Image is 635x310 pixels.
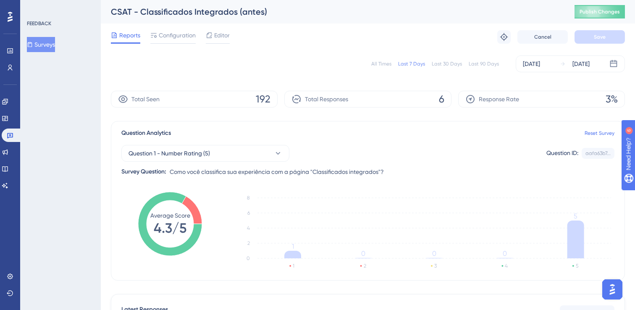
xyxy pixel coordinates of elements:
[111,6,554,18] div: CSAT - Classificados Integrados (antes)
[523,59,540,69] div: [DATE]
[27,20,51,27] div: FEEDBACK
[305,94,348,104] span: Total Responses
[20,2,52,12] span: Need Help?
[361,250,365,257] tspan: 0
[432,250,436,257] tspan: 0
[247,255,250,261] tspan: 0
[214,30,230,40] span: Editor
[129,148,210,158] span: Question 1 - Number Rating (5)
[432,60,462,67] div: Last 30 Days
[159,30,196,40] span: Configuration
[247,240,250,246] tspan: 2
[469,60,499,67] div: Last 90 Days
[27,37,55,52] button: Surveys
[585,130,614,137] a: Reset Survey
[371,60,391,67] div: All Times
[121,167,166,177] div: Survey Question:
[439,92,444,106] span: 6
[131,94,160,104] span: Total Seen
[256,92,270,106] span: 192
[575,5,625,18] button: Publish Changes
[580,8,620,15] span: Publish Changes
[154,220,186,236] tspan: 4.3/5
[247,210,250,216] tspan: 6
[505,263,508,269] text: 4
[594,34,606,40] span: Save
[606,92,618,106] span: 3%
[398,60,425,67] div: Last 7 Days
[576,263,578,269] text: 5
[574,212,577,220] tspan: 5
[293,263,294,269] text: 1
[247,225,250,231] tspan: 4
[247,195,250,201] tspan: 8
[600,277,625,302] iframe: UserGuiding AI Assistant Launcher
[572,59,590,69] div: [DATE]
[534,34,551,40] span: Cancel
[150,212,190,219] tspan: Average Score
[364,263,366,269] text: 2
[170,167,384,177] span: Como você classifica sua experiência com a página "Classificados integrados"?
[575,30,625,44] button: Save
[58,4,61,11] div: 6
[503,250,507,257] tspan: 0
[546,148,578,159] div: Question ID:
[121,128,171,138] span: Question Analytics
[121,145,289,162] button: Question 1 - Number Rating (5)
[292,242,294,250] tspan: 1
[119,30,140,40] span: Reports
[479,94,519,104] span: Response Rate
[585,150,611,157] div: aafa63b7...
[517,30,568,44] button: Cancel
[434,263,437,269] text: 3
